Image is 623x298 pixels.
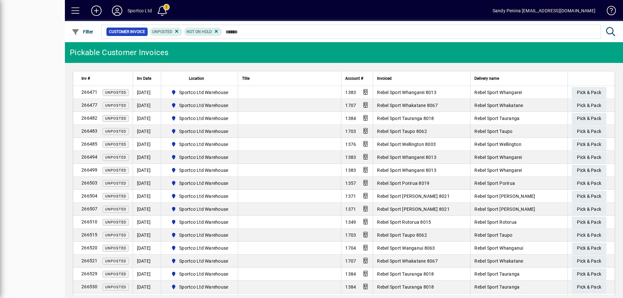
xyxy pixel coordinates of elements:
[577,269,601,280] span: Pick & Pack
[179,284,228,290] span: Sportco Ltd Warehouse
[179,141,228,148] span: Sportco Ltd Warehouse
[189,75,204,82] span: Location
[577,230,601,241] span: Pick & Pack
[345,155,356,160] span: 1383
[179,219,228,225] span: Sportco Ltd Warehouse
[377,90,436,95] span: Rebel Sport Whangarei 8013
[105,259,126,263] span: Unposted
[572,268,606,280] button: Pick & Pack
[168,114,231,122] span: Sportco Ltd Warehouse
[474,142,521,147] span: Rebel Sport Wellington
[168,231,231,239] span: Sportco Ltd Warehouse
[133,216,161,229] td: [DATE]
[137,75,157,82] div: Inv Date
[168,153,231,161] span: Sportco Ltd Warehouse
[377,129,427,134] span: Rebel Sport Taupo 8062
[572,165,606,176] button: Pick & Pack
[168,270,231,278] span: Sportco Ltd Warehouse
[133,229,161,242] td: [DATE]
[474,194,535,199] span: Rebel Sport [PERSON_NAME]
[345,90,356,95] span: 1383
[572,191,606,202] button: Pick & Pack
[81,75,129,82] div: Inv #
[81,89,98,95] span: 266471
[572,256,606,267] button: Pick & Pack
[81,180,98,185] span: 266503
[168,244,231,252] span: Sportco Ltd Warehouse
[133,86,161,99] td: [DATE]
[70,26,95,38] button: Filter
[377,207,450,212] span: Rebel Sport [PERSON_NAME] 8021
[474,207,535,212] span: Rebel Sport [PERSON_NAME]
[128,6,152,16] div: Sportco Ltd
[577,217,601,228] span: Pick & Pack
[345,142,356,147] span: 1376
[133,177,161,190] td: [DATE]
[81,102,98,108] span: 266477
[577,139,601,150] span: Pick & Pack
[179,89,228,96] span: Sportco Ltd Warehouse
[572,217,606,228] button: Pick & Pack
[377,75,466,82] div: Invoiced
[474,75,499,82] span: Delivery name
[81,219,98,224] span: 266510
[377,168,436,173] span: Rebel Sport Whangarei 8013
[133,203,161,216] td: [DATE]
[474,181,515,186] span: Rebel Sport Porirua
[187,30,212,34] span: Not On Hold
[345,232,356,238] span: 1703
[474,284,519,290] span: Rebel Sport Tauranga
[377,245,435,251] span: Rebel Sport Wanganui 8063
[377,232,427,238] span: Rebel Sport Taupo 8062
[81,232,98,237] span: 266515
[242,75,337,82] div: Title
[179,102,228,109] span: Sportco Ltd Warehouse
[474,245,523,251] span: Rebel Sport Whanganui
[133,125,161,138] td: [DATE]
[474,271,519,277] span: Rebel Sport Tauranga
[137,75,151,82] span: Inv Date
[572,243,606,254] button: Pick & Pack
[105,129,126,134] span: Unposted
[377,181,429,186] span: Rebel Sport Porirua 8019
[345,129,356,134] span: 1703
[577,243,601,254] span: Pick & Pack
[577,152,601,163] span: Pick & Pack
[377,271,434,277] span: Rebel Sport Tauranga 8018
[572,204,606,215] button: Pick & Pack
[70,47,169,58] div: Pickable Customer Invoices
[377,142,436,147] span: Rebel Sport Wellington 8003
[81,271,98,276] span: 266529
[345,194,356,199] span: 1371
[81,245,98,250] span: 266520
[474,103,523,108] span: Rebel Sport Whakatane
[377,258,438,264] span: Rebel Sport Whakatane 8067
[81,141,98,147] span: 266485
[179,154,228,161] span: Sportco Ltd Warehouse
[345,75,369,82] div: Account #
[474,116,519,121] span: Rebel Sport Tauranga
[105,194,126,198] span: Unposted
[168,89,231,96] span: Sportco Ltd Warehouse
[168,140,231,148] span: Sportco Ltd Warehouse
[168,283,231,291] span: Sportco Ltd Warehouse
[81,284,98,289] span: 266530
[577,282,601,292] span: Pick & Pack
[377,103,438,108] span: Rebel Sport Whakatane 8067
[179,258,228,264] span: Sportco Ltd Warehouse
[577,256,601,267] span: Pick & Pack
[602,1,615,22] a: Knowledge Base
[168,192,231,200] span: Sportco Ltd Warehouse
[105,168,126,173] span: Unposted
[133,151,161,164] td: [DATE]
[168,205,231,213] span: Sportco Ltd Warehouse
[242,75,250,82] span: Title
[572,230,606,241] button: Pick & Pack
[474,90,522,95] span: Rebel Sport Whangarei
[577,165,601,176] span: Pick & Pack
[109,29,145,35] span: Customer Invoice
[345,258,356,264] span: 1707
[179,245,228,251] span: Sportco Ltd Warehouse
[577,87,601,98] span: Pick & Pack
[168,166,231,174] span: Sportco Ltd Warehouse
